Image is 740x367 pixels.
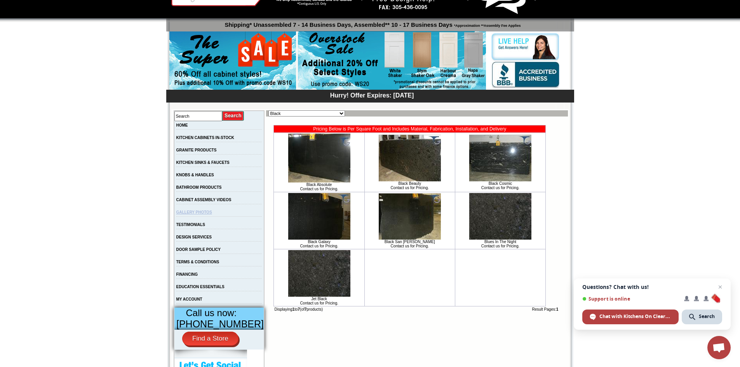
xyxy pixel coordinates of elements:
td: Blues In The Night Contact us for Pricing. [455,192,545,249]
b: 7 [305,307,307,311]
span: Search [699,313,715,320]
td: Black San [PERSON_NAME] Contact us for Pricing. [365,192,455,249]
span: Call us now: [186,308,237,318]
td: Jet Black Contact us for Pricing. [274,249,364,306]
p: Shipping* Unassembled 7 - 14 Business Days, Assembled** 10 - 17 Business Days [170,18,574,28]
td: Pricing Below is Per Square Foot and Includes Material, Fabrication, Installation, and Delivery [274,125,545,132]
a: GRANITE PRODUCTS [176,148,217,152]
a: GALLERY PHOTOS [176,210,212,214]
b: 1 [556,307,559,311]
div: Hurry! Offer Expires: [DATE] [170,91,574,99]
input: Submit [222,111,244,121]
a: MY ACCOUNT [176,297,202,301]
td: Black Absolute Contact us for Pricing. [274,133,364,192]
span: Chat with Kitchens On Clearance [599,313,671,320]
a: TESTIMONIALS [176,223,205,227]
td: Black Galaxy Contact us for Pricing. [274,192,364,249]
b: 7 [298,307,300,311]
b: 1 [293,307,295,311]
a: EDUCATION ESSENTIALS [176,285,225,289]
a: KITCHEN CABINETS IN-STOCK [176,136,234,140]
div: Open chat [707,336,731,359]
div: Search [682,310,722,324]
a: FINANCING [176,272,198,277]
a: DOOR SAMPLE POLICY [176,247,221,252]
span: Support is online [582,296,679,302]
a: KITCHEN SINKS & FAUCETS [176,160,230,165]
a: DESIGN SERVICES [176,235,212,239]
td: Displaying to (of products) [273,306,455,312]
td: Result Pages: [455,306,560,312]
a: HOME [176,123,188,127]
a: Find a Store [182,332,239,346]
td: Black Cosmic Contact us for Pricing. [455,133,545,192]
a: KNOBS & HANDLES [176,173,214,177]
a: BATHROOM PRODUCTS [176,185,222,190]
span: Close chat [716,282,725,292]
span: [PHONE_NUMBER] [176,318,264,329]
span: *Approximation **Assembly Fee Applies [453,22,521,28]
span: Questions? Chat with us! [582,284,722,290]
a: TERMS & CONDITIONS [176,260,219,264]
a: CABINET ASSEMBLY VIDEOS [176,198,232,202]
td: Black Beauty Contact us for Pricing. [365,133,455,192]
div: Chat with Kitchens On Clearance [582,310,679,324]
